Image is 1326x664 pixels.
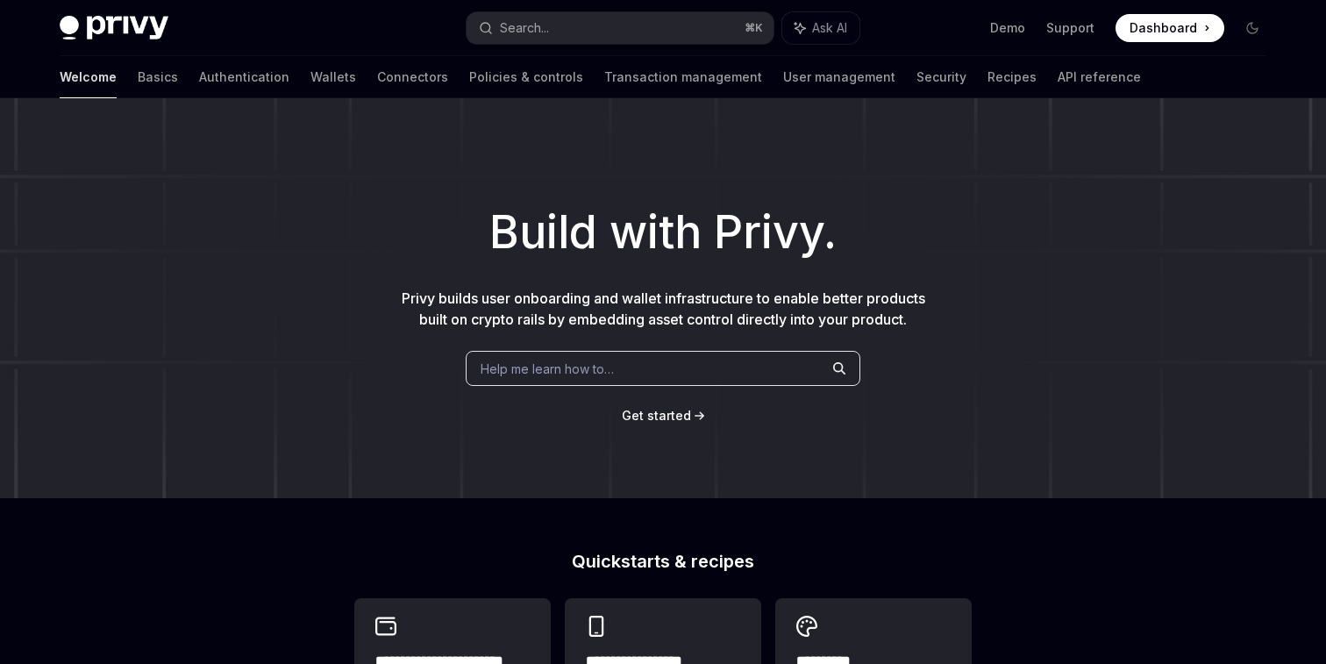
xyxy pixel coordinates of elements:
a: API reference [1058,56,1141,98]
h1: Build with Privy. [28,198,1298,267]
a: Basics [138,56,178,98]
a: Welcome [60,56,117,98]
a: Support [1046,19,1094,37]
span: Ask AI [812,19,847,37]
a: Connectors [377,56,448,98]
a: Transaction management [604,56,762,98]
button: Toggle dark mode [1238,14,1266,42]
button: Search...⌘K [467,12,773,44]
a: Demo [990,19,1025,37]
a: Recipes [987,56,1037,98]
a: Dashboard [1116,14,1224,42]
span: Help me learn how to… [481,360,614,378]
div: Search... [500,18,549,39]
a: Policies & controls [469,56,583,98]
span: Get started [622,408,691,423]
a: Wallets [310,56,356,98]
a: Get started [622,407,691,425]
a: User management [783,56,895,98]
span: Privy builds user onboarding and wallet infrastructure to enable better products built on crypto ... [402,289,925,328]
a: Authentication [199,56,289,98]
span: Dashboard [1130,19,1197,37]
span: ⌘ K [745,21,763,35]
img: dark logo [60,16,168,40]
a: Security [916,56,966,98]
button: Ask AI [782,12,859,44]
h2: Quickstarts & recipes [354,553,972,570]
